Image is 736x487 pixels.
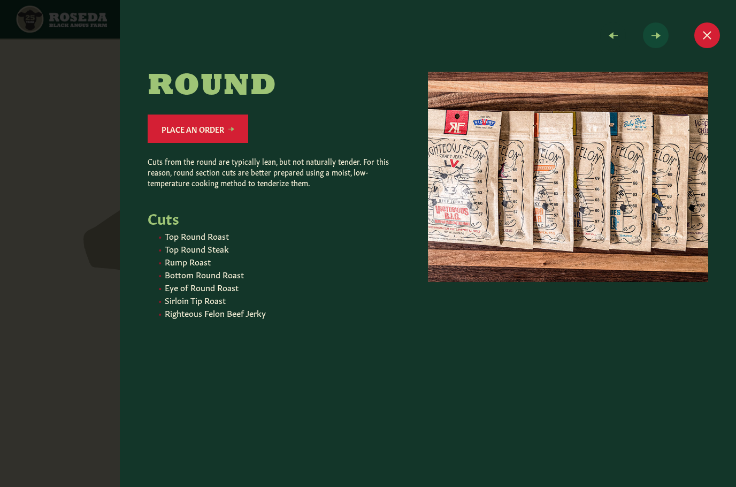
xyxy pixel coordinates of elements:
p: Cuts from the round are typically lean, but not naturally tender. For this reason, round section ... [148,156,402,188]
li: Bottom Round Roast [165,269,402,279]
li: Righteous Felon Beef Jerky [165,307,402,318]
h2: Round [148,72,402,102]
li: Top Round Steak [165,243,402,254]
button: Close modal [694,22,720,48]
li: Eye of Round Roast [165,281,402,292]
li: Top Round Roast [165,230,402,241]
a: Place an Order [148,115,248,143]
h5: Cuts [148,209,402,226]
li: Sirloin Tip Roast [165,294,402,305]
li: Rump Roast [165,256,402,267]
